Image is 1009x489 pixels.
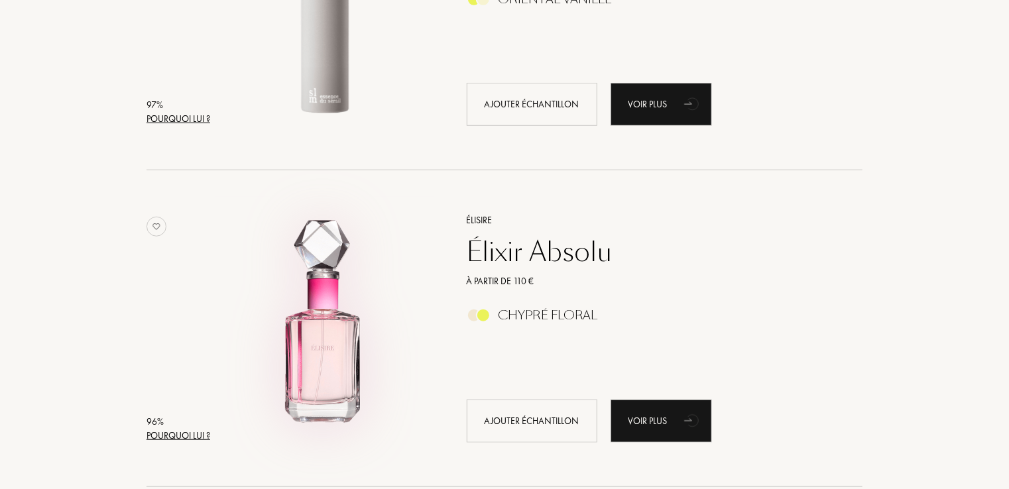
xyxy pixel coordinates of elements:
div: Chypré Floral [499,308,598,323]
a: Élixir Absolu Élisire [215,197,447,457]
a: Élisire [457,213,843,227]
div: Pourquoi lui ? [147,112,210,126]
div: 96 % [147,415,210,429]
img: Élixir Absolu Élisire [215,211,436,432]
div: Ajouter échantillon [467,400,597,443]
div: Pourquoi lui ? [147,429,210,443]
a: À partir de 110 € [457,274,843,288]
a: Voir plusanimation [611,400,712,443]
a: Voir plusanimation [611,83,712,126]
div: Ajouter échantillon [467,83,597,126]
img: no_like_p.png [147,217,166,237]
div: animation [680,90,706,117]
div: 97 % [147,98,210,112]
div: animation [680,407,706,433]
div: Voir plus [611,400,712,443]
div: Voir plus [611,83,712,126]
a: Élixir Absolu [457,236,843,268]
a: Chypré Floral [457,312,843,326]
